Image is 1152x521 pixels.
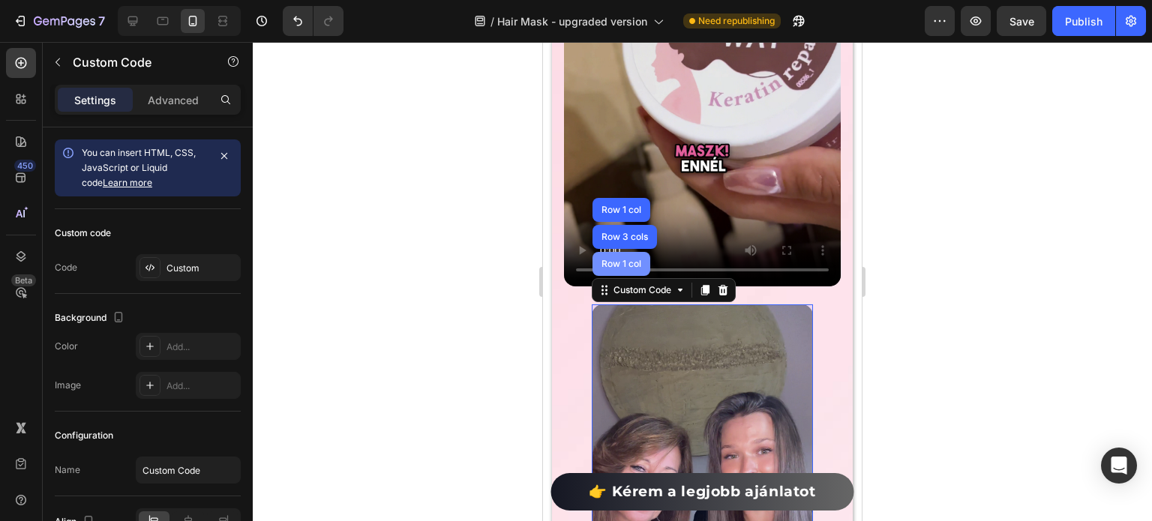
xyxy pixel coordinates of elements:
[55,379,81,392] div: Image
[55,261,77,274] div: Code
[55,340,78,353] div: Color
[543,42,862,521] iframe: Design area
[1009,15,1034,28] span: Save
[166,340,237,354] div: Add...
[1065,13,1102,29] div: Publish
[166,379,237,393] div: Add...
[103,177,152,188] a: Learn more
[55,308,127,328] div: Background
[73,53,200,71] p: Custom Code
[490,13,494,29] span: /
[166,262,237,275] div: Custom
[11,274,36,286] div: Beta
[148,92,199,108] p: Advanced
[55,463,80,477] div: Name
[74,92,116,108] p: Settings
[55,429,113,442] div: Configuration
[6,6,112,36] button: 7
[98,12,105,30] p: 7
[1101,448,1137,484] div: Open Intercom Messenger
[14,160,36,172] div: 450
[55,226,111,240] div: Custom code
[497,13,647,29] span: Hair Mask - upgraded version
[283,6,343,36] div: Undo/Redo
[997,6,1046,36] button: Save
[698,14,775,28] span: Need republishing
[82,147,196,188] span: You can insert HTML, CSS, JavaScript or Liquid code
[1052,6,1115,36] button: Publish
